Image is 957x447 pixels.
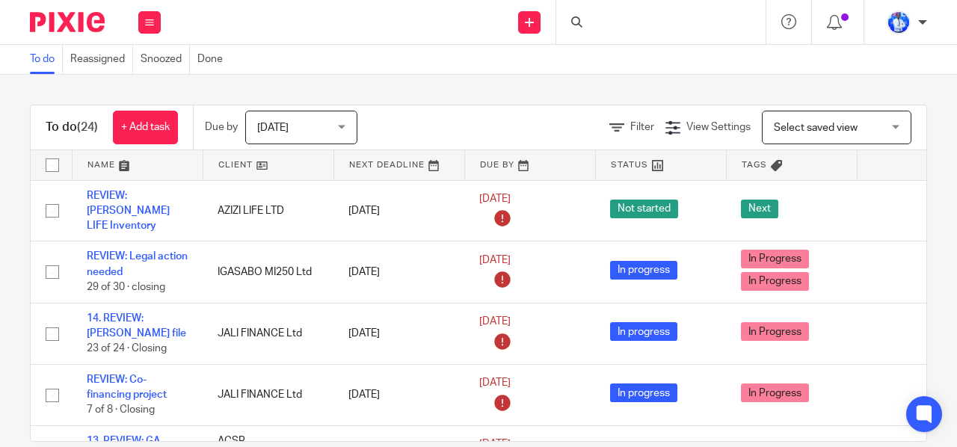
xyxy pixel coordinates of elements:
[333,303,464,364] td: [DATE]
[630,122,654,132] span: Filter
[87,313,186,339] a: 14. REVIEW: [PERSON_NAME] file
[333,180,464,241] td: [DATE]
[610,261,677,280] span: In progress
[479,316,511,327] span: [DATE]
[87,344,167,354] span: 23 of 24 · Closing
[205,120,238,135] p: Due by
[87,251,188,277] a: REVIEW: Legal action needed
[479,377,511,388] span: [DATE]
[741,200,778,218] span: Next
[87,374,167,400] a: REVIEW: Co-financing project
[887,10,911,34] img: WhatsApp%20Image%202022-01-17%20at%2010.26.43%20PM.jpeg
[87,405,155,416] span: 7 of 8 · Closing
[610,383,677,402] span: In progress
[141,45,190,74] a: Snoozed
[774,123,858,133] span: Select saved view
[257,123,289,133] span: [DATE]
[479,255,511,265] span: [DATE]
[610,200,678,218] span: Not started
[333,241,464,303] td: [DATE]
[113,111,178,144] a: + Add task
[741,250,809,268] span: In Progress
[741,322,809,341] span: In Progress
[741,272,809,291] span: In Progress
[197,45,230,74] a: Done
[77,121,98,133] span: (24)
[30,12,105,32] img: Pixie
[30,45,63,74] a: To do
[203,364,333,425] td: JALI FINANCE Ltd
[333,364,464,425] td: [DATE]
[742,161,767,169] span: Tags
[479,194,511,204] span: [DATE]
[203,180,333,241] td: AZIZI LIFE LTD
[610,322,677,341] span: In progress
[686,122,751,132] span: View Settings
[46,120,98,135] h1: To do
[741,383,809,402] span: In Progress
[203,241,333,303] td: IGASABO MI250 Ltd
[87,191,170,232] a: REVIEW: [PERSON_NAME] LIFE Inventory
[87,282,165,292] span: 29 of 30 · closing
[70,45,133,74] a: Reassigned
[203,303,333,364] td: JALI FINANCE Ltd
